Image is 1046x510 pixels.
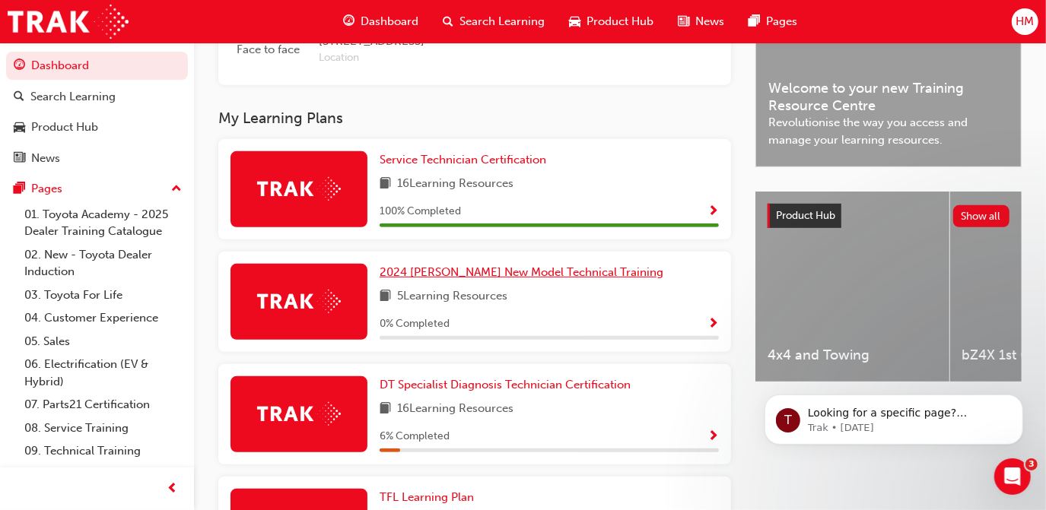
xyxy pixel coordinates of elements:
img: Trak [257,402,341,426]
span: Search Learning [459,13,545,30]
span: news-icon [14,152,25,166]
span: Product Hub [587,13,653,30]
a: TFL Learning Plan [380,489,480,506]
span: 2024 [PERSON_NAME] New Model Technical Training [380,265,663,279]
a: 03. Toyota For Life [18,284,188,307]
span: Show Progress [707,318,719,331]
a: search-iconSearch Learning [431,6,557,37]
span: 4x4 and Towing [768,347,937,364]
a: 09. Technical Training [18,439,188,463]
span: prev-icon [167,480,179,499]
a: pages-iconPages [736,6,809,37]
span: Dashboard [361,13,418,30]
a: 01. Toyota Academy - 2025 Dealer Training Catalogue [18,203,188,243]
span: Show Progress [707,430,719,444]
a: 08. Service Training [18,417,188,440]
h3: My Learning Plans [218,109,731,127]
span: DT Specialist Diagnosis Technician Certification [380,378,631,391]
a: 04. Customer Experience [18,306,188,330]
iframe: Intercom notifications message [742,363,1046,469]
span: Pages [766,13,797,30]
a: Dashboard [6,52,188,80]
span: 16 Learning Resources [397,400,513,419]
span: car-icon [569,12,580,31]
button: Show Progress [707,202,719,221]
button: Show Progress [707,427,719,446]
span: car-icon [14,121,25,135]
span: 16 Learning Resources [397,175,513,194]
button: Show Progress [707,315,719,334]
img: Trak [257,290,341,313]
button: HM [1012,8,1038,35]
a: 4x4 and Towing [755,192,949,382]
button: Pages [6,175,188,203]
a: Search Learning [6,83,188,111]
a: news-iconNews [666,6,736,37]
div: Search Learning [30,88,116,106]
span: 0 % Completed [380,315,450,333]
a: 02. New - Toyota Dealer Induction [18,243,188,284]
span: TFL Learning Plan [380,490,474,504]
a: 05. Sales [18,330,188,353]
a: 07. Parts21 Certification [18,393,188,417]
span: Location [319,49,550,67]
span: 6 % Completed [380,428,450,445]
span: guage-icon [14,59,25,73]
span: up-icon [171,179,182,199]
span: News [695,13,724,30]
span: book-icon [380,287,391,306]
span: news-icon [678,12,689,31]
img: Trak [8,5,129,39]
span: pages-icon [749,12,760,31]
span: book-icon [380,400,391,419]
img: Trak [257,177,341,201]
a: News [6,144,188,173]
a: Product HubShow all [768,204,1009,228]
span: Show Progress [707,205,719,219]
span: Face to face [231,41,307,59]
a: 10. TUNE Rev-Up Training [18,463,188,486]
button: DashboardSearch LearningProduct HubNews [6,49,188,175]
iframe: Intercom live chat [994,458,1031,495]
span: search-icon [443,12,453,31]
span: Product Hub [776,209,835,222]
span: 3 [1025,458,1038,470]
span: Service Technician Certification [380,153,546,166]
span: book-icon [380,175,391,194]
a: guage-iconDashboard [331,6,431,37]
span: 5 Learning Resources [397,287,507,306]
span: search-icon [14,90,24,104]
a: 06. Electrification (EV & Hybrid) [18,353,188,393]
a: car-iconProduct Hub [557,6,666,37]
span: pages-icon [14,182,25,196]
span: guage-icon [343,12,354,31]
span: Revolutionise the way you access and manage your learning resources. [768,114,1009,148]
div: Pages [31,180,62,198]
a: 2024 [PERSON_NAME] New Model Technical Training [380,264,669,281]
div: News [31,150,60,167]
span: HM [1016,13,1034,30]
a: Service Technician Certification [380,151,552,169]
button: Show all [953,205,1010,227]
span: Welcome to your new Training Resource Centre [768,80,1009,114]
span: 100 % Completed [380,203,461,220]
div: Product Hub [31,119,98,136]
a: DT Specialist Diagnosis Technician Certification [380,376,637,394]
a: Product Hub [6,113,188,141]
